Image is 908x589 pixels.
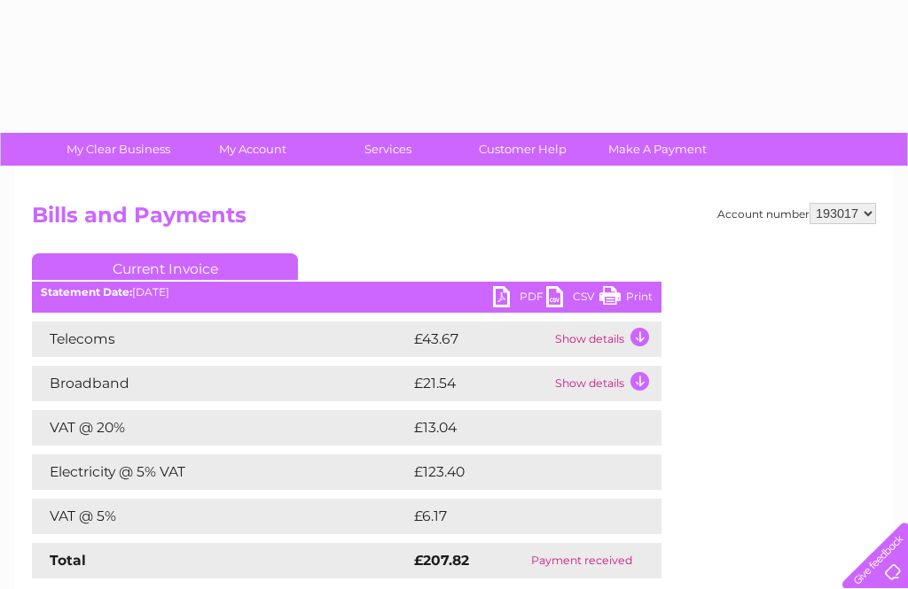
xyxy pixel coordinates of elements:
[450,133,596,166] a: Customer Help
[32,410,410,446] td: VAT @ 20%
[32,253,298,280] a: Current Invoice
[41,285,132,298] b: Statement Date:
[32,366,410,401] td: Broadband
[50,552,86,569] strong: Total
[546,286,599,312] a: CSV
[32,454,410,490] td: Electricity @ 5% VAT
[599,286,653,312] a: Print
[410,499,617,534] td: £6.17
[32,499,410,534] td: VAT @ 5%
[414,552,469,569] strong: £207.82
[410,454,629,490] td: £123.40
[502,543,661,578] td: Payment received
[180,133,326,166] a: My Account
[410,366,551,401] td: £21.54
[551,366,661,401] td: Show details
[315,133,461,166] a: Services
[410,410,624,446] td: £13.04
[410,322,551,357] td: £43.67
[551,322,661,357] td: Show details
[45,133,192,166] a: My Clear Business
[32,286,661,298] div: [DATE]
[32,322,410,357] td: Telecoms
[717,203,876,224] div: Account number
[32,203,876,236] h2: Bills and Payments
[584,133,731,166] a: Make A Payment
[493,286,546,312] a: PDF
